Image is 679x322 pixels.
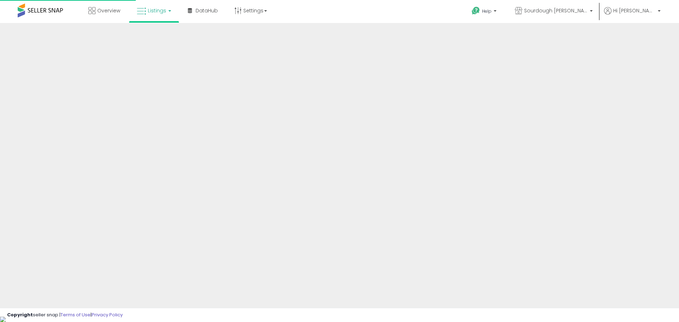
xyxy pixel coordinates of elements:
[7,311,33,318] strong: Copyright
[196,7,218,14] span: DataHub
[92,311,123,318] a: Privacy Policy
[97,7,120,14] span: Overview
[524,7,588,14] span: Sourdough [PERSON_NAME]
[7,312,123,318] div: seller snap | |
[60,311,91,318] a: Terms of Use
[482,8,492,14] span: Help
[613,7,656,14] span: Hi [PERSON_NAME]
[604,7,661,23] a: Hi [PERSON_NAME]
[148,7,166,14] span: Listings
[471,6,480,15] i: Get Help
[466,1,504,23] a: Help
